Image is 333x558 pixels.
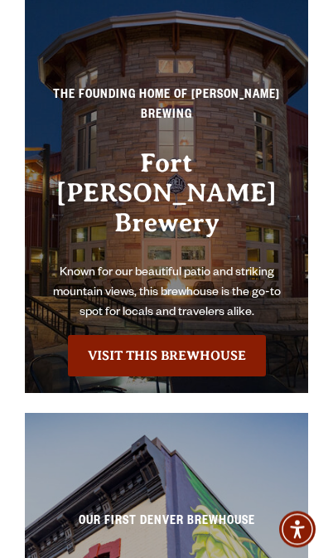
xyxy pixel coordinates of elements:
[68,335,266,376] a: Visit the Fort Collin's Brewery & Taproom
[279,511,316,547] div: Accessibility Menu
[41,264,292,323] p: Known for our beautiful patio and striking mountain views, this brewhouse is the go-to spot for l...
[41,148,292,264] h3: Fort [PERSON_NAME] Brewery
[41,86,292,136] p: The Founding Home of [PERSON_NAME] Brewing
[41,512,292,542] p: Our First Denver Brewhouse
